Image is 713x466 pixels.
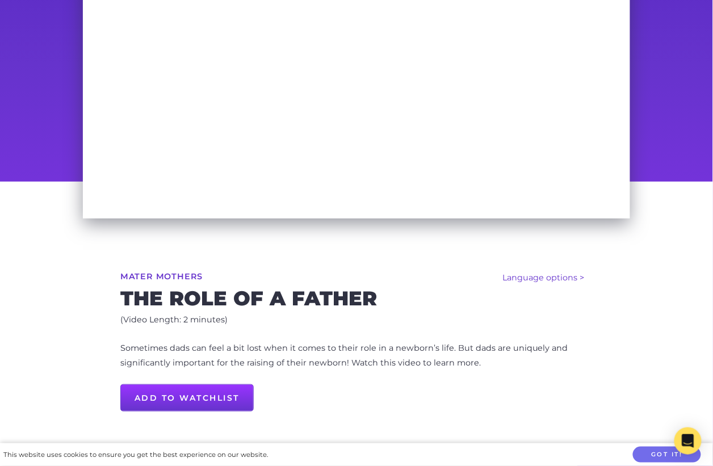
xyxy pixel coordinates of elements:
[120,272,203,280] a: Mater Mothers
[633,447,701,463] button: Got it!
[120,289,593,308] h2: The role of a father
[120,341,593,371] p: Sometimes dads can feel a bit lost when it comes to their role in a newborn’s life. But dads are ...
[3,449,268,461] div: This website uses cookies to ensure you get the best experience on our website.
[674,427,702,455] div: Open Intercom Messenger
[120,313,593,328] p: (Video Length: 2 minutes)
[120,384,254,412] a: Add to Watchlist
